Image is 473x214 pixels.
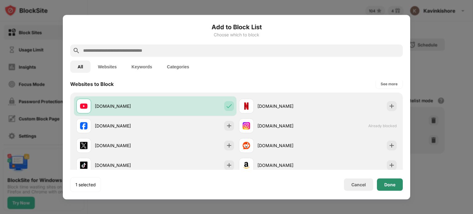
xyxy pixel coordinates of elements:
[95,103,155,109] div: [DOMAIN_NAME]
[75,181,96,188] div: 1 selected
[70,60,91,73] button: All
[368,123,397,128] span: Already blocked
[124,60,160,73] button: Keywords
[80,161,87,169] img: favicons
[95,123,155,129] div: [DOMAIN_NAME]
[257,123,318,129] div: [DOMAIN_NAME]
[70,22,403,31] h6: Add to Block List
[80,122,87,129] img: favicons
[381,81,398,87] div: See more
[257,103,318,109] div: [DOMAIN_NAME]
[243,161,250,169] img: favicons
[243,102,250,110] img: favicons
[73,47,80,54] img: search.svg
[91,60,124,73] button: Websites
[243,122,250,129] img: favicons
[80,102,87,110] img: favicons
[70,81,114,87] div: Websites to Block
[257,142,318,149] div: [DOMAIN_NAME]
[70,32,403,37] div: Choose which to block
[95,162,155,168] div: [DOMAIN_NAME]
[257,162,318,168] div: [DOMAIN_NAME]
[351,182,366,187] div: Cancel
[95,142,155,149] div: [DOMAIN_NAME]
[243,142,250,149] img: favicons
[160,60,196,73] button: Categories
[384,182,395,187] div: Done
[80,142,87,149] img: favicons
